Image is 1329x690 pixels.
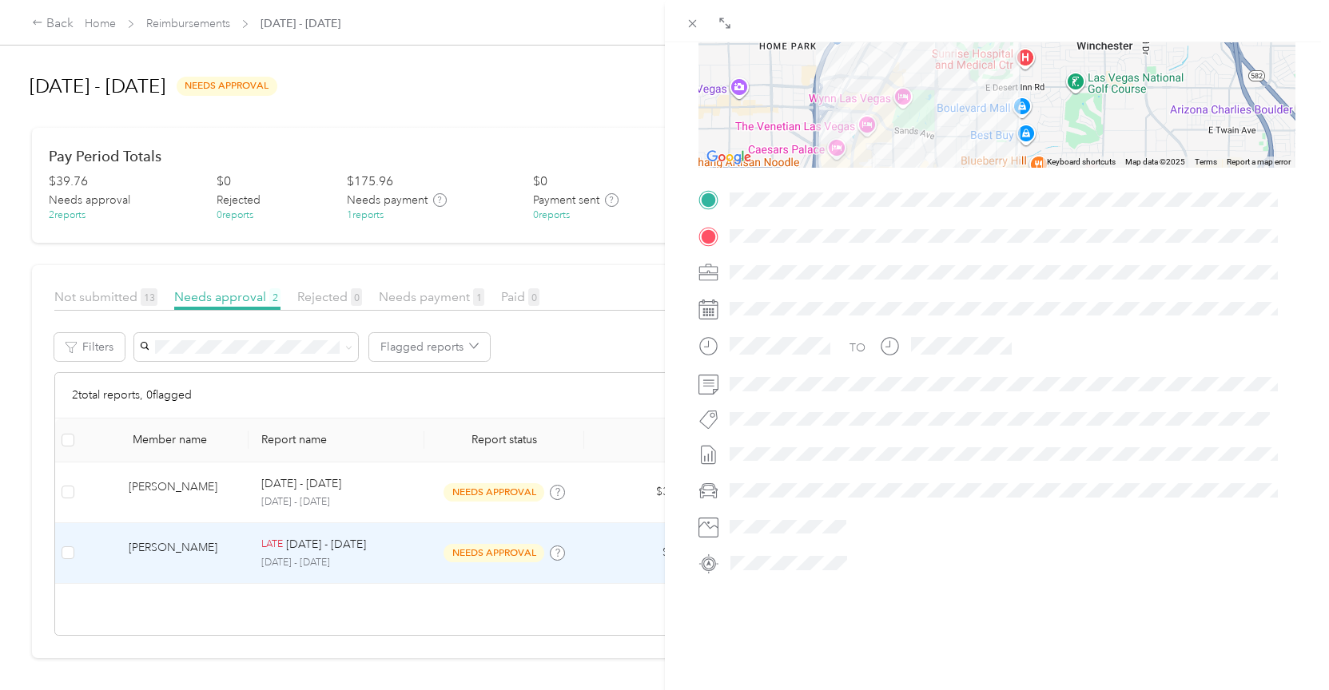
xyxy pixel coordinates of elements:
div: TO [850,339,865,356]
a: Terms (opens in new tab) [1195,157,1217,166]
iframe: Everlance-gr Chat Button Frame [1239,601,1329,690]
span: Map data ©2025 [1125,157,1185,166]
button: Keyboard shortcuts [1047,157,1116,168]
a: Report a map error [1227,157,1291,166]
img: Google [702,147,755,168]
a: Open this area in Google Maps (opens a new window) [702,147,755,168]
